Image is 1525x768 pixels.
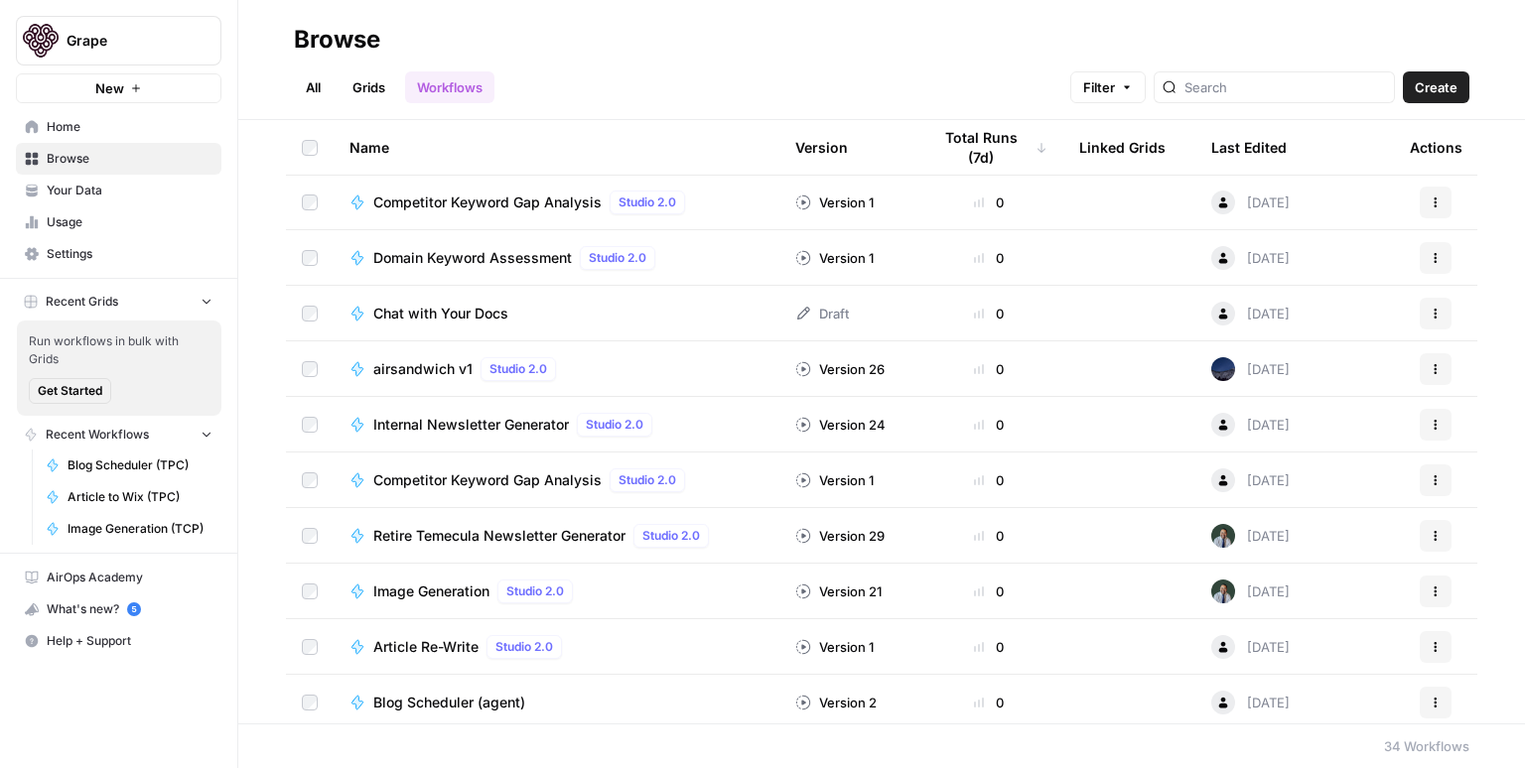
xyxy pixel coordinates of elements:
[589,249,646,267] span: Studio 2.0
[16,562,221,593] a: AirOps Academy
[23,23,59,59] img: Grape Logo
[619,471,676,489] span: Studio 2.0
[373,359,473,379] span: airsandwich v1
[930,192,1047,212] div: 0
[68,456,212,474] span: Blog Scheduler (TPC)
[38,382,102,400] span: Get Started
[46,293,118,311] span: Recent Grids
[68,488,212,506] span: Article to Wix (TPC)
[349,524,763,548] a: Retire Temecula Newsletter GeneratorStudio 2.0
[795,637,874,657] div: Version 1
[47,632,212,650] span: Help + Support
[349,413,763,437] a: Internal Newsletter GeneratorStudio 2.0
[294,24,380,56] div: Browse
[619,193,676,211] span: Studio 2.0
[930,120,1047,175] div: Total Runs (7d)
[47,118,212,136] span: Home
[37,449,221,481] a: Blog Scheduler (TPC)
[795,304,849,323] div: Draft
[47,182,212,199] span: Your Data
[795,248,874,268] div: Version 1
[373,248,572,268] span: Domain Keyword Assessment
[795,192,874,212] div: Version 1
[373,693,525,712] span: Blog Scheduler (agent)
[16,73,221,103] button: New
[795,359,885,379] div: Version 26
[405,71,494,103] a: Workflows
[16,420,221,449] button: Recent Workflows
[37,481,221,513] a: Article to Wix (TPC)
[373,526,625,546] span: Retire Temecula Newsletter Generator
[47,245,212,263] span: Settings
[795,693,877,712] div: Version 2
[1211,302,1290,325] div: [DATE]
[349,120,763,175] div: Name
[930,637,1047,657] div: 0
[349,468,763,492] a: Competitor Keyword Gap AnalysisStudio 2.0
[930,470,1047,490] div: 0
[795,415,886,435] div: Version 24
[46,426,149,444] span: Recent Workflows
[373,637,479,657] span: Article Re-Write
[795,581,882,601] div: Version 21
[127,602,141,616] a: 5
[47,569,212,586] span: AirOps Academy
[373,470,602,490] span: Competitor Keyword Gap Analysis
[29,378,111,404] button: Get Started
[930,526,1047,546] div: 0
[341,71,397,103] a: Grids
[16,287,221,317] button: Recent Grids
[930,359,1047,379] div: 0
[1211,635,1290,659] div: [DATE]
[795,526,885,546] div: Version 29
[131,604,136,614] text: 5
[349,304,763,323] a: Chat with Your Docs
[16,175,221,206] a: Your Data
[16,206,221,238] a: Usage
[506,582,564,600] span: Studio 2.0
[1403,71,1469,103] button: Create
[930,248,1047,268] div: 0
[349,635,763,659] a: Article Re-WriteStudio 2.0
[930,415,1047,435] div: 0
[489,360,547,378] span: Studio 2.0
[349,191,763,214] a: Competitor Keyword Gap AnalysisStudio 2.0
[16,593,221,625] button: What's new? 5
[1211,413,1290,437] div: [DATE]
[47,213,212,231] span: Usage
[642,527,700,545] span: Studio 2.0
[67,31,187,51] span: Grape
[16,238,221,270] a: Settings
[1184,77,1386,97] input: Search
[495,638,553,656] span: Studio 2.0
[373,192,602,212] span: Competitor Keyword Gap Analysis
[349,246,763,270] a: Domain Keyword AssessmentStudio 2.0
[373,415,569,435] span: Internal Newsletter Generator
[1211,357,1290,381] div: [DATE]
[373,304,508,323] span: Chat with Your Docs
[1384,736,1469,756] div: 34 Workflows
[1211,691,1290,714] div: [DATE]
[16,111,221,143] a: Home
[349,579,763,603] a: Image GenerationStudio 2.0
[586,416,643,434] span: Studio 2.0
[1415,77,1457,97] span: Create
[349,693,763,712] a: Blog Scheduler (agent)
[1211,357,1235,381] img: 2glku0nwjde1frzr72lrm2f2x7qi
[1211,120,1287,175] div: Last Edited
[349,357,763,381] a: airsandwich v1Studio 2.0
[930,304,1047,323] div: 0
[795,470,874,490] div: Version 1
[29,332,209,368] span: Run workflows in bulk with Grids
[68,520,212,538] span: Image Generation (TCP)
[1211,579,1290,603] div: [DATE]
[1410,120,1462,175] div: Actions
[37,513,221,545] a: Image Generation (TCP)
[1070,71,1146,103] button: Filter
[47,150,212,168] span: Browse
[1211,246,1290,270] div: [DATE]
[17,594,220,624] div: What's new?
[1211,524,1290,548] div: [DATE]
[1211,579,1235,603] img: b1697mzvxrge3dv7jz0kg2wqnai5
[1211,191,1290,214] div: [DATE]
